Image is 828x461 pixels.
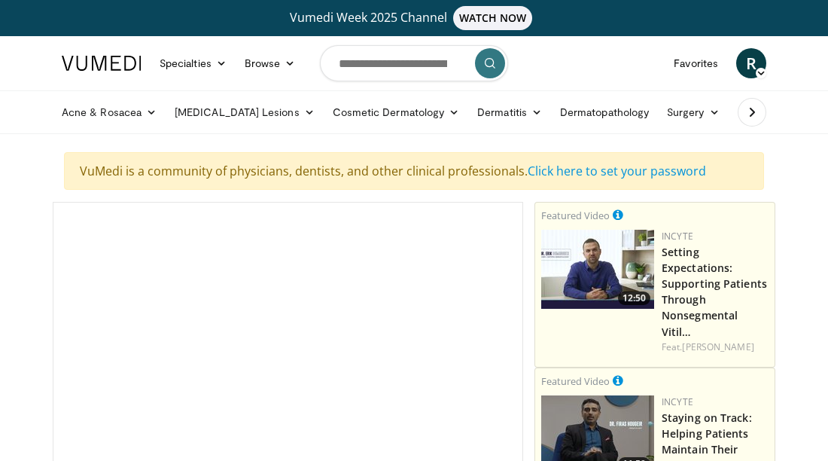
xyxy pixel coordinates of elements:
[151,48,236,78] a: Specialties
[662,395,693,408] a: Incyte
[736,48,766,78] a: R
[541,374,610,388] small: Featured Video
[618,292,650,305] span: 12:50
[453,6,533,30] span: WATCH NOW
[166,97,324,127] a: [MEDICAL_DATA] Lesions
[528,163,706,179] a: Click here to set your password
[62,56,142,71] img: VuMedi Logo
[658,97,729,127] a: Surgery
[236,48,305,78] a: Browse
[541,230,654,309] a: 12:50
[324,97,468,127] a: Cosmetic Dermatology
[662,340,769,354] div: Feat.
[320,45,508,81] input: Search topics, interventions
[541,230,654,309] img: 98b3b5a8-6d6d-4e32-b979-fd4084b2b3f2.png.150x105_q85_crop-smart_upscale.jpg
[468,97,551,127] a: Dermatitis
[662,230,693,243] a: Incyte
[64,152,764,190] div: VuMedi is a community of physicians, dentists, and other clinical professionals.
[541,209,610,222] small: Featured Video
[682,340,753,353] a: [PERSON_NAME]
[665,48,727,78] a: Favorites
[53,97,166,127] a: Acne & Rosacea
[53,6,775,30] a: Vumedi Week 2025 ChannelWATCH NOW
[551,97,658,127] a: Dermatopathology
[662,245,767,339] a: Setting Expectations: Supporting Patients Through Nonsegmental Vitil…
